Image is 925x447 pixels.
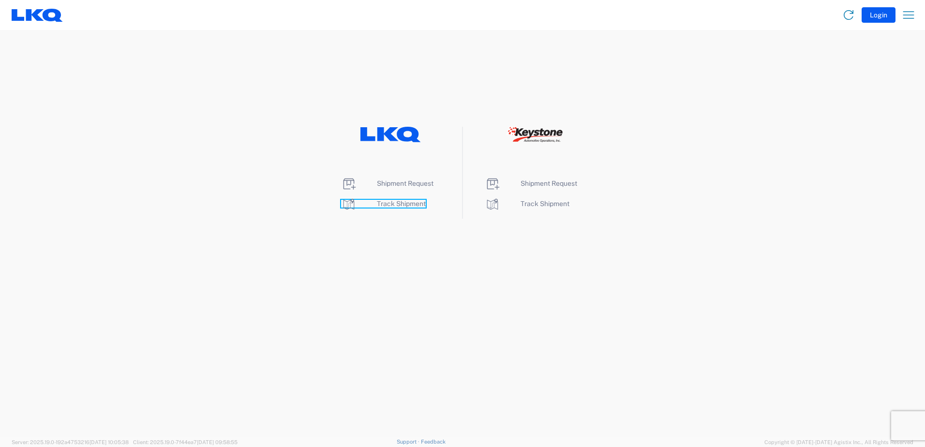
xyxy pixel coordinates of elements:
span: [DATE] 10:05:38 [90,439,129,445]
a: Track Shipment [341,200,426,208]
span: Track Shipment [521,200,569,208]
span: Server: 2025.19.0-192a4753216 [12,439,129,445]
button: Login [862,7,895,23]
a: Shipment Request [485,179,577,187]
span: Track Shipment [377,200,426,208]
span: Shipment Request [377,179,433,187]
span: [DATE] 09:58:55 [197,439,238,445]
span: Client: 2025.19.0-7f44ea7 [133,439,238,445]
span: Copyright © [DATE]-[DATE] Agistix Inc., All Rights Reserved [764,438,913,447]
a: Track Shipment [485,200,569,208]
a: Support [397,439,421,445]
a: Shipment Request [341,179,433,187]
a: Feedback [421,439,446,445]
span: Shipment Request [521,179,577,187]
